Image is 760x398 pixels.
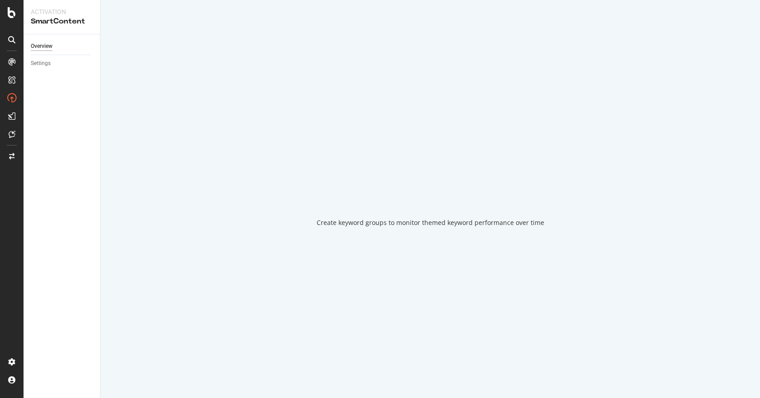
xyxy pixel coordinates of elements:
[31,7,93,16] div: Activation
[31,59,94,68] a: Settings
[31,59,51,68] div: Settings
[398,171,463,204] div: animation
[31,42,52,51] div: Overview
[31,42,94,51] a: Overview
[317,218,544,227] div: Create keyword groups to monitor themed keyword performance over time
[31,16,93,27] div: SmartContent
